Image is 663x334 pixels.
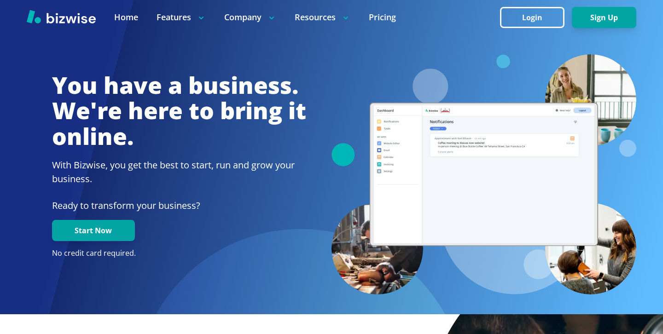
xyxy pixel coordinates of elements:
[52,226,135,235] a: Start Now
[114,12,138,23] a: Home
[295,12,350,23] p: Resources
[27,10,96,23] img: Bizwise Logo
[369,12,396,23] a: Pricing
[500,13,572,22] a: Login
[224,12,276,23] p: Company
[500,7,564,28] button: Login
[157,12,206,23] p: Features
[52,158,306,186] h2: With Bizwise, you get the best to start, run and grow your business.
[52,220,135,241] button: Start Now
[572,7,636,28] button: Sign Up
[52,73,306,150] h1: You have a business. We're here to bring it online.
[52,199,306,213] p: Ready to transform your business?
[52,248,306,259] p: No credit card required.
[572,13,636,22] a: Sign Up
